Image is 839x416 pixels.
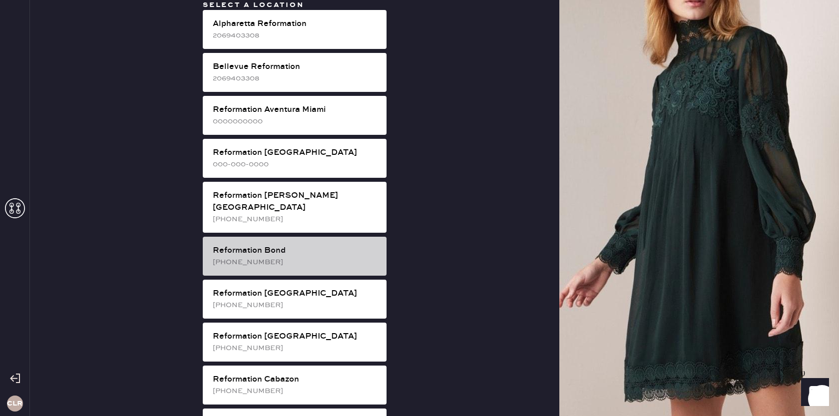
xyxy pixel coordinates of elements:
[213,190,379,214] div: Reformation [PERSON_NAME][GEOGRAPHIC_DATA]
[213,147,379,159] div: Reformation [GEOGRAPHIC_DATA]
[213,18,379,30] div: Alpharetta Reformation
[213,300,379,311] div: [PHONE_NUMBER]
[213,288,379,300] div: Reformation [GEOGRAPHIC_DATA]
[213,374,379,386] div: Reformation Cabazon
[213,30,379,41] div: 2069403308
[203,0,304,9] span: Select a location
[213,159,379,170] div: 000-000-0000
[213,386,379,397] div: [PHONE_NUMBER]
[213,331,379,343] div: Reformation [GEOGRAPHIC_DATA]
[213,73,379,84] div: 2069403308
[213,61,379,73] div: Bellevue Reformation
[792,371,835,414] iframe: Front Chat
[213,116,379,127] div: 0000000000
[213,245,379,257] div: Reformation Bond
[213,343,379,354] div: [PHONE_NUMBER]
[213,214,379,225] div: [PHONE_NUMBER]
[213,257,379,268] div: [PHONE_NUMBER]
[213,104,379,116] div: Reformation Aventura Miami
[7,400,22,407] h3: CLR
